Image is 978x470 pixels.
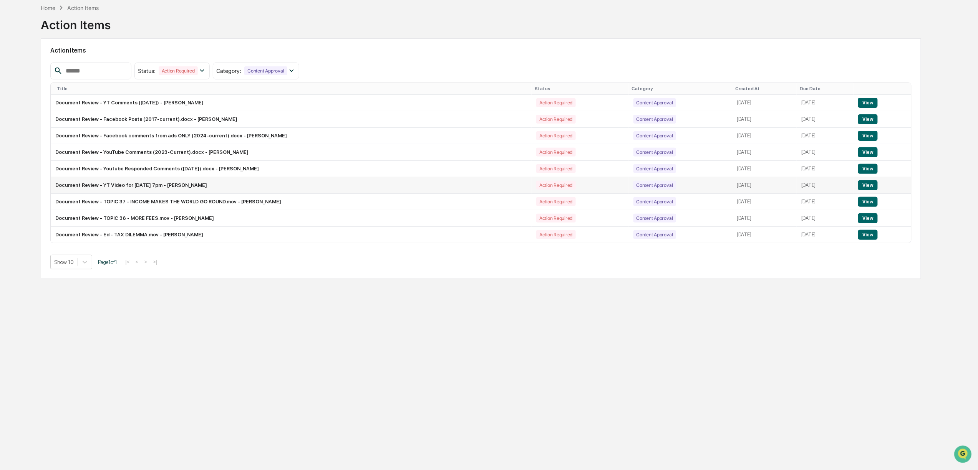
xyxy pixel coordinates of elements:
[5,109,51,122] a: 🔎Data Lookup
[142,259,149,265] button: >
[8,59,22,73] img: 1746055101610-c473b297-6a78-478c-a979-82029cc54cd1
[858,232,878,237] a: View
[858,213,878,223] button: View
[633,214,676,223] div: Content Approval
[953,445,974,465] iframe: Open customer support
[536,131,575,140] div: Action Required
[732,111,797,128] td: [DATE]
[536,148,575,157] div: Action Required
[8,16,140,29] p: How can we help?
[632,86,729,91] div: Category
[732,227,797,243] td: [DATE]
[98,259,117,265] span: Page 1 of 1
[732,95,797,111] td: [DATE]
[536,164,575,173] div: Action Required
[536,214,575,223] div: Action Required
[51,161,532,177] td: Document Review - Youtube Responded Comments ([DATE]).docx - [PERSON_NAME]
[54,130,93,136] a: Powered byPylon
[797,144,854,161] td: [DATE]
[15,112,48,119] span: Data Lookup
[858,98,878,108] button: View
[858,133,878,139] a: View
[15,97,50,105] span: Preclearance
[536,115,575,124] div: Action Required
[800,86,850,91] div: Due Date
[858,180,878,190] button: View
[797,210,854,227] td: [DATE]
[535,86,625,91] div: Status
[633,131,676,140] div: Content Approval
[63,97,95,105] span: Attestations
[536,181,575,190] div: Action Required
[51,194,532,210] td: Document Review - TOPIC 37 - INCOME MAKES THE WORLD GO ROUND.mov - [PERSON_NAME]
[633,181,676,190] div: Content Approval
[26,59,126,67] div: Start new chat
[8,112,14,119] div: 🔎
[732,210,797,227] td: [DATE]
[732,128,797,144] td: [DATE]
[633,164,676,173] div: Content Approval
[133,259,141,265] button: <
[57,86,529,91] div: Title
[5,94,53,108] a: 🖐️Preclearance
[858,230,878,240] button: View
[858,149,878,155] a: View
[151,259,159,265] button: >|
[797,194,854,210] td: [DATE]
[138,68,156,74] span: Status :
[536,98,575,107] div: Action Required
[735,86,794,91] div: Created At
[797,128,854,144] td: [DATE]
[53,94,98,108] a: 🗄️Attestations
[131,61,140,71] button: Start new chat
[858,182,878,188] a: View
[858,147,878,157] button: View
[797,95,854,111] td: [DATE]
[51,128,532,144] td: Document Review - Facebook comments from ads ONLY (2024-current).docx - [PERSON_NAME]
[536,230,575,239] div: Action Required
[858,114,878,124] button: View
[858,166,878,172] a: View
[858,131,878,141] button: View
[159,66,198,75] div: Action Required
[797,111,854,128] td: [DATE]
[858,215,878,221] a: View
[633,148,676,157] div: Content Approval
[858,197,878,207] button: View
[633,230,676,239] div: Content Approval
[41,5,55,11] div: Home
[123,259,132,265] button: |<
[732,177,797,194] td: [DATE]
[797,177,854,194] td: [DATE]
[732,194,797,210] td: [DATE]
[216,68,241,74] span: Category :
[51,111,532,128] td: Document Review - Facebook Posts (2017-current).docx - [PERSON_NAME]
[858,164,878,174] button: View
[26,67,97,73] div: We're available if you need us!
[41,12,111,32] div: Action Items
[797,227,854,243] td: [DATE]
[633,115,676,124] div: Content Approval
[633,197,676,206] div: Content Approval
[51,210,532,227] td: Document Review - TOPIC 36 - MORE FEES.mov - [PERSON_NAME]
[76,130,93,136] span: Pylon
[797,161,854,177] td: [DATE]
[51,95,532,111] td: Document Review - YT Comments ([DATE]) - [PERSON_NAME]
[858,199,878,204] a: View
[858,116,878,122] a: View
[732,144,797,161] td: [DATE]
[732,161,797,177] td: [DATE]
[50,47,911,54] h2: Action Items
[858,100,878,106] a: View
[51,227,532,243] td: Document Review - Ed - TAX DILEMMA.mov - [PERSON_NAME]
[8,98,14,104] div: 🖐️
[536,197,575,206] div: Action Required
[51,177,532,194] td: Document Review - YT Video for [DATE] 7pm - [PERSON_NAME]
[51,144,532,161] td: Document Review - YouTube Comments (2023-Current).docx - [PERSON_NAME]
[67,5,99,11] div: Action Items
[56,98,62,104] div: 🗄️
[633,98,676,107] div: Content Approval
[244,66,287,75] div: Content Approval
